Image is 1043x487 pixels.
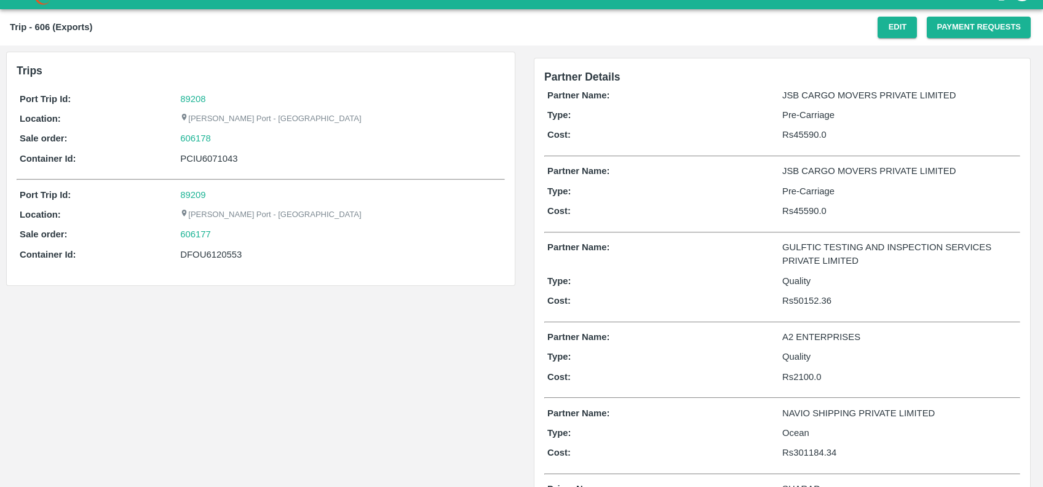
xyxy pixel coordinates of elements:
b: Type: [547,428,571,438]
b: Type: [547,352,571,362]
b: Location: [20,210,61,220]
b: Cost: [547,130,571,140]
span: Partner Details [544,71,621,83]
p: Quality [782,274,1017,288]
b: Type: [547,186,571,196]
p: Rs 45590.0 [782,204,1017,218]
b: Partner Name: [547,408,609,418]
b: Cost: [547,372,571,382]
b: Sale order: [20,133,68,143]
button: Edit [878,17,917,38]
a: 89208 [180,94,205,104]
b: Trip - 606 (Exports) [10,22,92,32]
b: Partner Name: [547,166,609,176]
p: GULFTIC TESTING AND INSPECTION SERVICES PRIVATE LIMITED [782,240,1017,268]
a: 89209 [180,190,205,200]
b: Container Id: [20,154,76,164]
b: Partner Name: [547,90,609,100]
b: Cost: [547,296,571,306]
b: Trips [17,65,42,77]
p: Quality [782,350,1017,363]
div: DFOU6120553 [180,248,502,261]
b: Partner Name: [547,332,609,342]
b: Sale order: [20,229,68,239]
b: Type: [547,276,571,286]
a: 606178 [180,132,211,145]
b: Port Trip Id: [20,94,71,104]
div: PCIU6071043 [180,152,502,165]
b: Port Trip Id: [20,190,71,200]
button: Payment Requests [927,17,1031,38]
p: [PERSON_NAME] Port - [GEOGRAPHIC_DATA] [180,113,361,125]
p: Rs 301184.34 [782,446,1017,459]
b: Cost: [547,206,571,216]
p: A2 ENTERPRISES [782,330,1017,344]
p: Rs 45590.0 [782,128,1017,141]
p: Ocean [782,426,1017,440]
p: Pre-Carriage [782,108,1017,122]
b: Type: [547,110,571,120]
p: NAVIO SHIPPING PRIVATE LIMITED [782,406,1017,420]
b: Cost: [547,448,571,457]
p: Rs 50152.36 [782,294,1017,307]
b: Location: [20,114,61,124]
b: Partner Name: [547,242,609,252]
b: Container Id: [20,250,76,259]
p: Rs 2100.0 [782,370,1017,384]
a: 606177 [180,228,211,241]
p: JSB CARGO MOVERS PRIVATE LIMITED [782,89,1017,102]
p: JSB CARGO MOVERS PRIVATE LIMITED [782,164,1017,178]
p: Pre-Carriage [782,184,1017,198]
p: [PERSON_NAME] Port - [GEOGRAPHIC_DATA] [180,209,361,221]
